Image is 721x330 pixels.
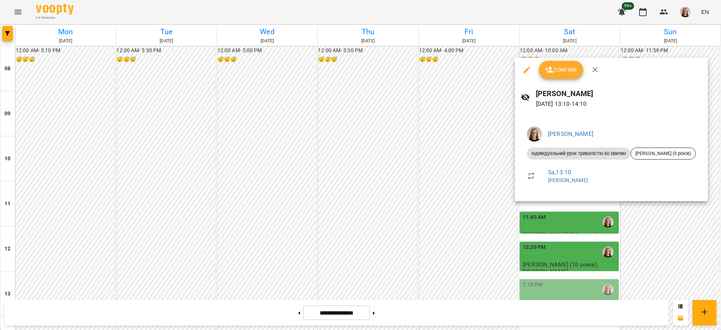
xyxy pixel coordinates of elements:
[545,65,577,74] span: Confirm
[630,148,696,160] div: [PERSON_NAME] (9 років)
[536,99,702,108] p: [DATE] 13:10 - 14:10
[527,150,630,157] span: Індивідуальний урок тривалістю 60 хвилин
[631,150,695,157] span: [PERSON_NAME] (9 років)
[527,127,542,142] img: e463ab4db9d2a11d631212325630ef6a.jpeg
[548,169,571,176] a: Sa , 13:10
[548,130,593,137] a: [PERSON_NAME]
[548,177,588,183] a: [PERSON_NAME]
[539,61,583,79] button: Confirm
[536,88,702,99] h6: [PERSON_NAME]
